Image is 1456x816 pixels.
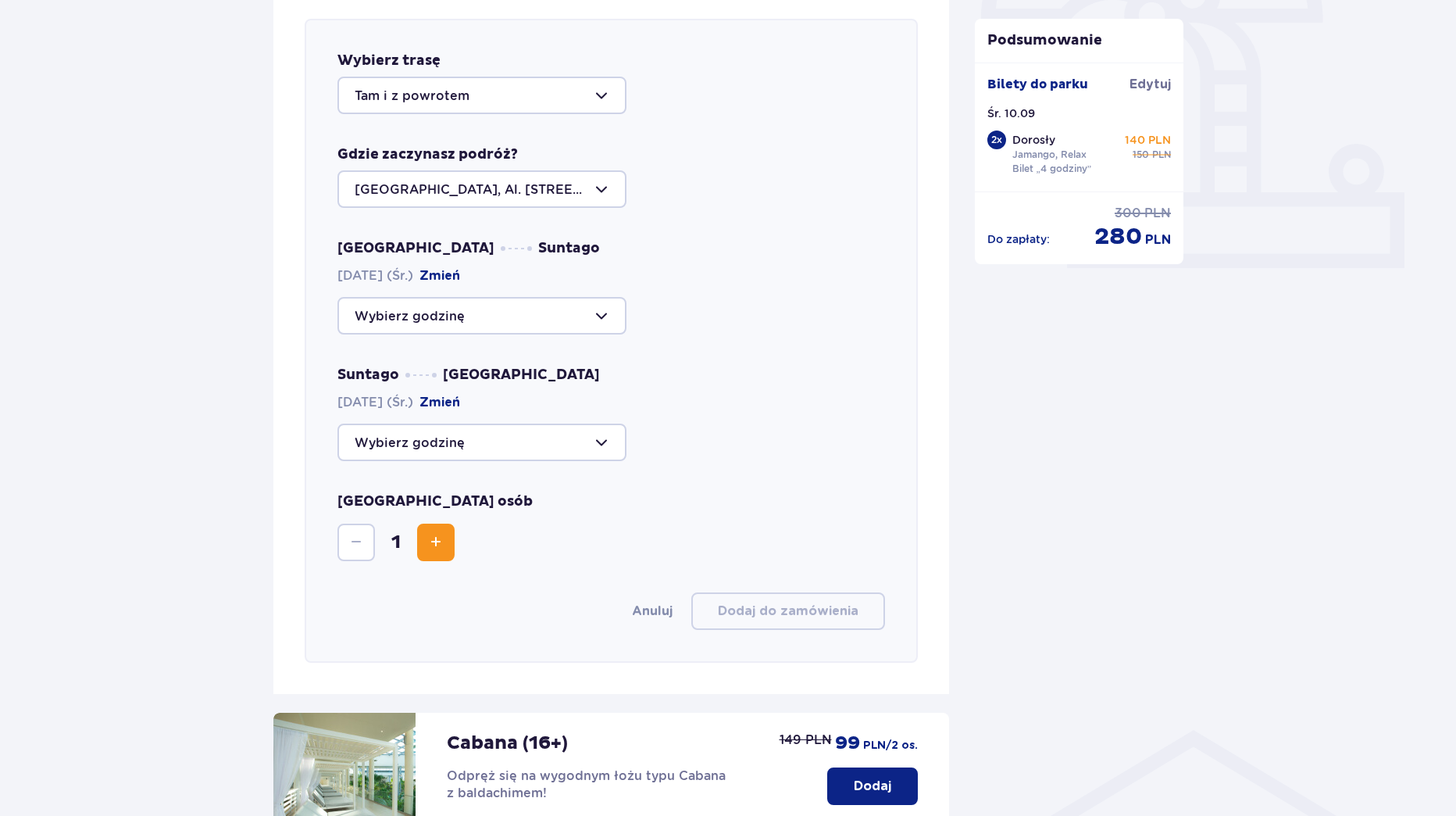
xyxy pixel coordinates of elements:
[1012,162,1092,176] p: Bilet „4 godziny”
[987,106,1035,121] p: Śr. 10.09
[1129,76,1171,93] a: Edytuj
[718,603,858,620] p: Dodaj do zamówienia
[337,492,533,511] p: [GEOGRAPHIC_DATA] osób
[337,524,375,561] button: Decrease
[1094,222,1142,252] p: 280
[691,592,885,630] button: Dodaj do zamówienia
[1125,132,1171,148] p: 140 PLN
[417,524,455,561] button: Increase
[337,239,494,258] span: [GEOGRAPHIC_DATA]
[1133,148,1149,162] p: 150
[632,603,673,620] button: Anuluj
[1115,205,1141,222] p: 300
[987,131,1006,149] div: 2 x
[405,373,437,378] img: dots
[538,239,600,258] span: Suntago
[1145,231,1171,249] p: PLN
[447,732,568,755] p: Cabana (16+)
[1144,205,1171,222] p: PLN
[378,531,414,554] span: 1
[854,778,891,795] p: Dodaj
[827,768,918,805] button: Dodaj
[337,394,460,411] span: [DATE] (Śr.)
[443,366,600,385] span: [GEOGRAPHIC_DATA]
[337,366,399,385] span: Suntago
[987,76,1088,93] p: Bilety do parku
[447,768,726,800] span: Odpręż się na wygodnym łożu typu Cabana z baldachimem!
[337,52,441,70] p: Wybierz trasę
[337,267,460,285] span: [DATE] (Śr.)
[1012,132,1055,148] p: Dorosły
[501,246,532,251] img: dots
[975,31,1184,50] p: Podsumowanie
[1152,148,1171,162] p: PLN
[835,732,860,755] p: 99
[337,145,518,164] p: Gdzie zaczynasz podróż?
[419,267,460,285] button: Zmień
[419,394,460,411] button: Zmień
[1012,148,1087,162] p: Jamango, Relax
[987,231,1050,247] p: Do zapłaty :
[863,738,918,753] p: PLN /2 os.
[780,732,832,749] p: 149 PLN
